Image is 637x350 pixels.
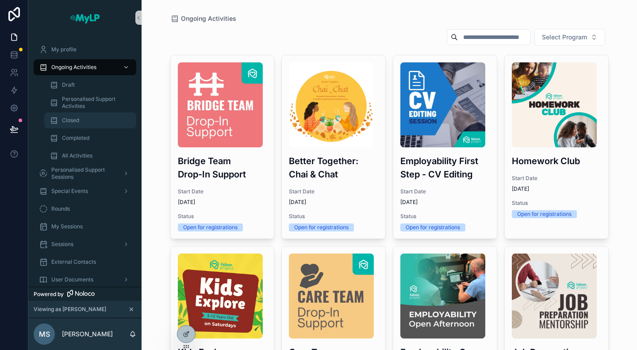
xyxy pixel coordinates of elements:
[34,291,64,298] span: Powered by
[178,188,267,195] span: Start Date
[28,287,142,301] a: Powered by
[34,254,136,270] a: External Contacts
[62,81,75,88] span: Draft
[69,11,100,25] img: App logo
[51,64,96,71] span: Ongoing Activities
[51,258,96,265] span: External Contacts
[39,329,50,339] span: MS
[512,154,601,168] h3: Homework Club
[62,330,113,338] p: [PERSON_NAME]
[62,96,127,110] span: Personalised Support Activities
[294,223,349,231] div: Open for registrations
[51,205,70,212] span: Rounds
[400,62,485,147] img: CV-Editing-Session.jpg
[28,35,142,287] div: scrollable content
[51,188,88,195] span: Special Events
[34,183,136,199] a: Special Events
[181,14,236,23] span: Ongoing Activities
[400,154,490,181] h3: Employability First Step - CV Editing
[51,166,116,181] span: Personalised Support Sessions
[512,185,601,192] span: [DATE]
[534,29,605,46] button: Select Button
[289,199,378,206] span: [DATE]
[400,254,485,338] img: Employability-open-afternoon.jpg
[51,276,93,283] span: User Documents
[34,165,136,181] a: Personalised Support Sessions
[183,223,238,231] div: Open for registrations
[62,135,89,142] span: Completed
[34,236,136,252] a: Sessions
[289,254,374,338] img: CARE.jpg
[289,62,374,147] img: Chai-&-Chat-Final-2.png
[44,112,136,128] a: Closed
[34,272,136,288] a: User Documents
[512,175,601,182] span: Start Date
[62,117,79,124] span: Closed
[34,59,136,75] a: Ongoing Activities
[400,188,490,195] span: Start Date
[51,46,77,53] span: My profile
[542,33,587,42] span: Select Program
[512,62,597,147] img: HWC-Logo---Main-Version.png
[393,55,497,239] a: CV-Editing-Session.jpgEmployability First Step - CV EditingStart Date[DATE]StatusOpen for registr...
[178,199,267,206] span: [DATE]
[281,55,386,239] a: Chai-&-Chat-Final-2.pngBetter Together: Chai & ChatStart Date[DATE]StatusOpen for registrations
[406,223,460,231] div: Open for registrations
[178,62,263,147] img: BRIDGE.jpg
[34,306,106,313] span: Viewing as [PERSON_NAME]
[44,130,136,146] a: Completed
[504,55,609,239] a: HWC-Logo---Main-Version.pngHomework ClubStart Date[DATE]StatusOpen for registrations
[34,201,136,217] a: Rounds
[51,241,73,248] span: Sessions
[512,200,601,207] span: Status
[178,254,263,338] img: MyLP-Kids-Explore.png
[34,219,136,235] a: My Sessions
[517,210,572,218] div: Open for registrations
[170,55,275,239] a: BRIDGE.jpgBridge Team Drop-In SupportStart Date[DATE]StatusOpen for registrations
[289,188,378,195] span: Start Date
[44,77,136,93] a: Draft
[34,42,136,58] a: My profile
[289,154,378,181] h3: Better Together: Chai & Chat
[178,213,267,220] span: Status
[44,95,136,111] a: Personalised Support Activities
[400,213,490,220] span: Status
[400,199,490,206] span: [DATE]
[62,152,92,159] span: All Activities
[44,148,136,164] a: All Activities
[289,213,378,220] span: Status
[170,14,236,23] a: Ongoing Activities
[512,254,597,338] img: job-preparation-mentorship.jpg
[178,154,267,181] h3: Bridge Team Drop-In Support
[51,223,83,230] span: My Sessions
